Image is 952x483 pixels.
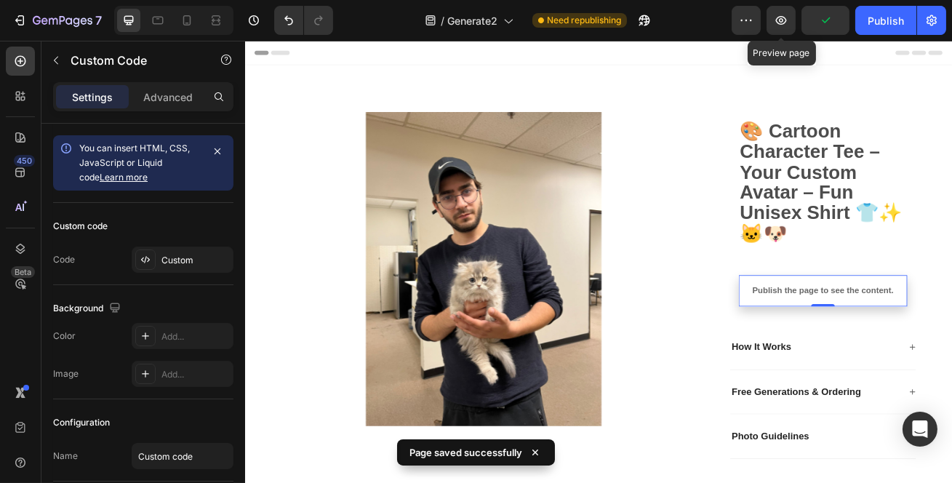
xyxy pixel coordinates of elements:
div: Custom code [53,220,108,233]
div: Publish [868,13,904,28]
div: Beta [11,266,35,278]
a: Learn more [100,172,148,183]
p: Publish the page to see the content. [609,301,817,316]
span: You can insert HTML, CSS, JavaScript or Liquid code [79,143,190,183]
p: Advanced [143,89,193,105]
div: Open Intercom Messenger [903,412,937,447]
div: Code [53,253,75,266]
strong: 🎨 Cartoon Character Tee – Your Custom Avatar – Fun Unisex Shirt 👕✨ 🐱🐶 [611,98,812,251]
p: 7 [95,12,102,29]
p: How It Works [601,371,674,386]
div: Color [53,330,76,343]
div: Custom [161,254,230,267]
div: 450 [14,155,35,167]
img: gempages_577947170238366396-fc1beb3c-257b-408f-b82d-25eba1917be6.jpg [149,88,440,476]
p: Custom Code [71,52,194,69]
p: Free Generations & Ordering [601,426,761,442]
div: Undo/Redo [274,6,333,35]
span: / [441,13,444,28]
button: Publish [855,6,916,35]
div: Add... [161,330,230,343]
span: Need republishing [547,14,621,27]
div: Image [53,367,79,380]
div: Configuration [53,416,110,429]
button: 7 [6,6,108,35]
div: Name [53,450,78,463]
div: Add... [161,368,230,381]
div: Background [53,299,124,319]
p: Page saved successfully [409,445,522,460]
span: Generate2 [447,13,497,28]
p: Settings [72,89,113,105]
